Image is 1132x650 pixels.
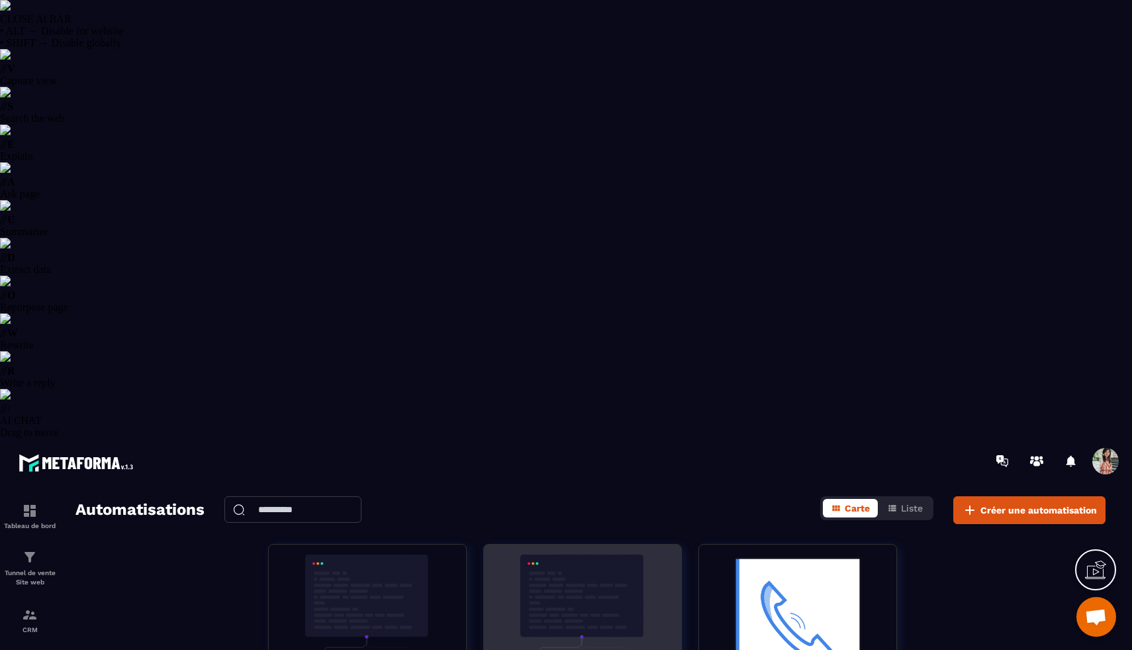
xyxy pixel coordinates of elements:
a: formationformationTunnel de vente Site web [3,539,56,597]
img: formation [22,549,38,565]
span: Créer une automatisation [980,504,1097,517]
div: Ouvrir le chat [1076,597,1116,637]
img: formation [22,503,38,519]
p: CRM [3,626,56,633]
span: Carte [845,503,870,514]
p: Tableau de bord [3,522,56,529]
button: Liste [879,499,931,517]
h2: Automatisations [75,496,205,524]
img: formation [22,607,38,623]
a: formationformationTableau de bord [3,493,56,539]
a: formationformationCRM [3,597,56,643]
p: Tunnel de vente Site web [3,569,56,587]
img: logo [19,451,138,475]
button: Créer une automatisation [953,496,1106,524]
button: Carte [823,499,878,517]
span: Liste [901,503,923,514]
